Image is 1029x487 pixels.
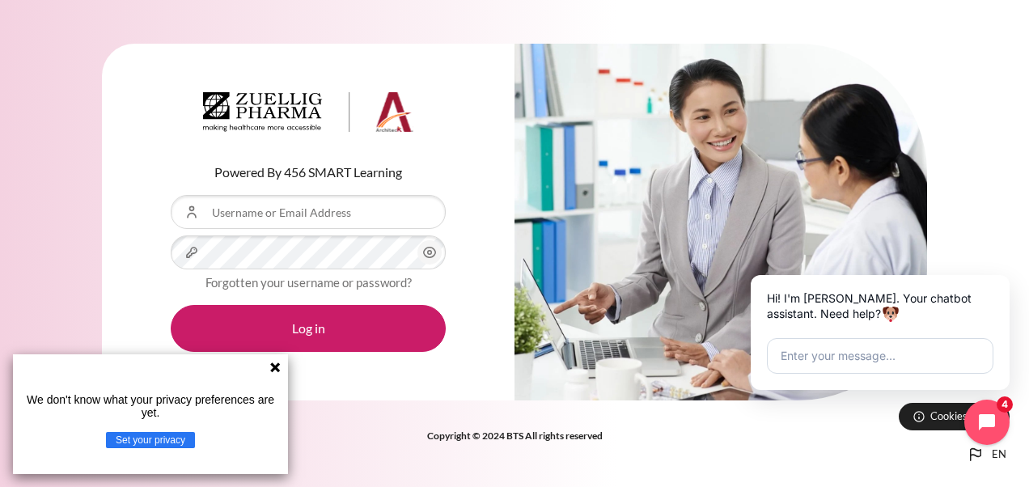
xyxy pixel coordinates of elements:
[19,393,282,419] p: We don't know what your privacy preferences are yet.
[106,432,195,448] button: Set your privacy
[992,447,1006,463] span: en
[427,430,603,442] strong: Copyright © 2024 BTS All rights reserved
[203,92,413,139] a: Architeck
[959,438,1013,471] button: Languages
[930,409,997,424] span: Cookies notice
[171,163,446,182] p: Powered By 456 SMART Learning
[171,305,446,352] button: Log in
[899,403,1010,430] button: Cookies notice
[171,195,446,229] input: Username or Email Address
[203,92,413,133] img: Architeck
[205,275,412,290] a: Forgotten your username or password?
